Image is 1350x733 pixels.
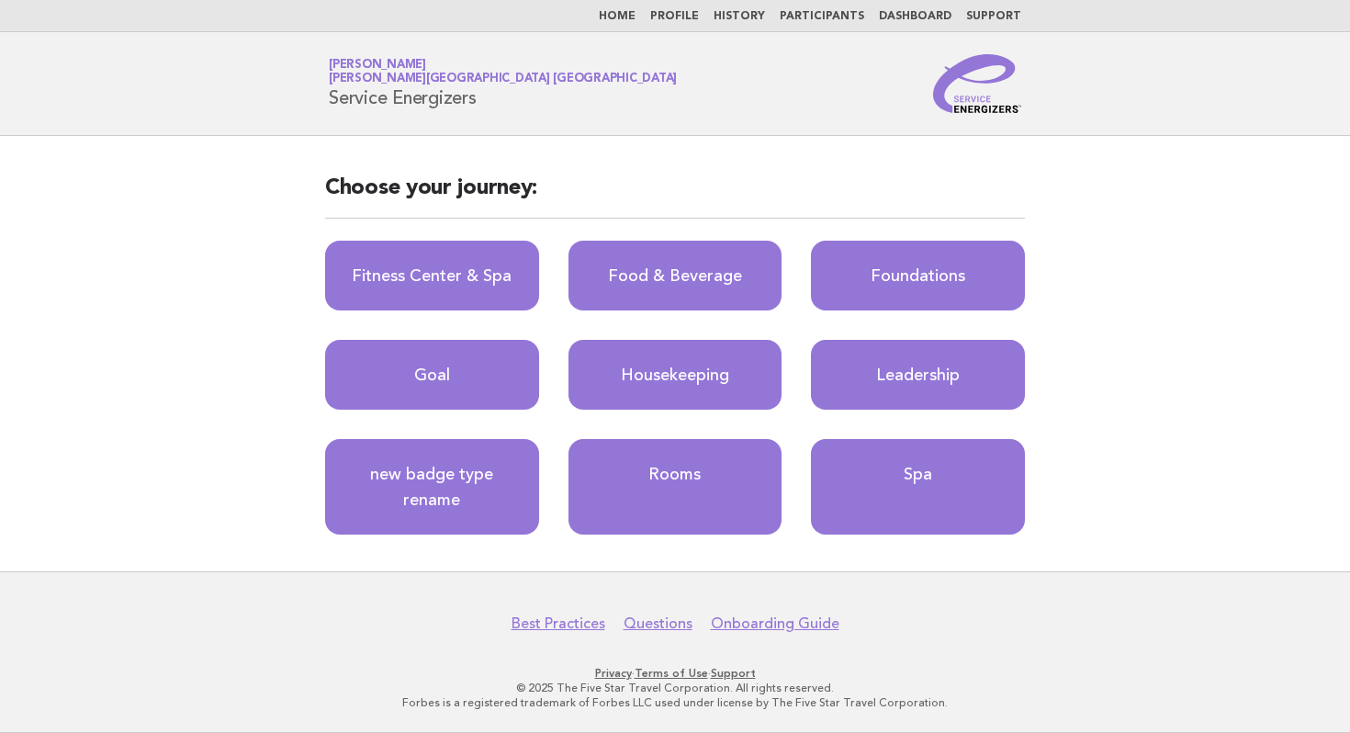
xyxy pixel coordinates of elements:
a: Food & Beverage [568,241,782,310]
p: · · [113,666,1237,681]
h2: Choose your journey: [325,174,1025,219]
a: Home [599,11,636,22]
a: [PERSON_NAME][PERSON_NAME][GEOGRAPHIC_DATA] [GEOGRAPHIC_DATA] [329,59,677,85]
a: Onboarding Guide [711,615,839,633]
a: History [714,11,765,22]
span: [PERSON_NAME][GEOGRAPHIC_DATA] [GEOGRAPHIC_DATA] [329,73,677,85]
p: Forbes is a registered trademark of Forbes LLC used under license by The Five Star Travel Corpora... [113,695,1237,710]
a: Participants [780,11,864,22]
a: new badge type rename [325,439,539,535]
h1: Service Energizers [329,60,677,107]
a: Terms of Use [635,667,708,680]
a: Profile [650,11,699,22]
a: Privacy [595,667,632,680]
a: Support [966,11,1021,22]
a: Best Practices [512,615,605,633]
a: Foundations [811,241,1025,310]
a: Goal [325,340,539,410]
a: Spa [811,439,1025,535]
p: © 2025 The Five Star Travel Corporation. All rights reserved. [113,681,1237,695]
a: Rooms [568,439,782,535]
a: Leadership [811,340,1025,410]
img: Service Energizers [933,54,1021,113]
a: Dashboard [879,11,951,22]
a: Questions [624,615,692,633]
a: Fitness Center & Spa [325,241,539,310]
a: Housekeeping [568,340,782,410]
a: Support [711,667,756,680]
